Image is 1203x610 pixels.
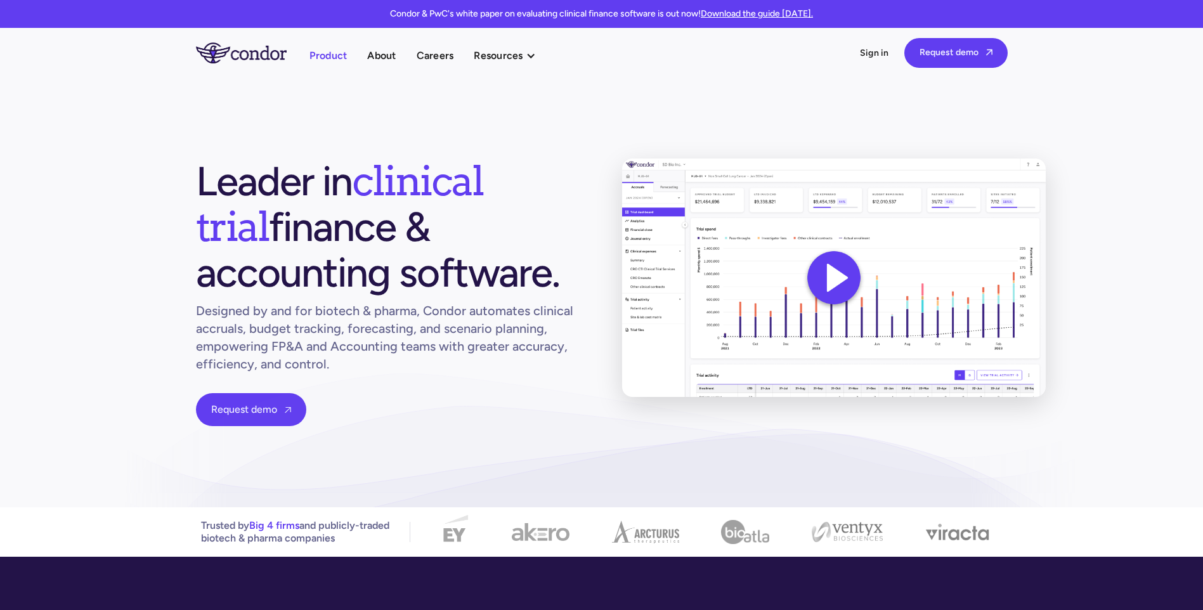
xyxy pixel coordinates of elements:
[196,302,582,373] h1: Designed by and for biotech & pharma, Condor automates clinical accruals, budget tracking, foreca...
[196,42,309,63] a: home
[285,406,291,414] span: 
[701,8,813,19] a: Download the guide [DATE].
[367,47,396,64] a: About
[196,156,483,251] span: clinical trial
[474,47,548,64] div: Resources
[904,38,1008,68] a: Request demo
[860,47,889,60] a: Sign in
[196,159,582,295] h1: Leader in finance & accounting software.
[390,8,813,20] p: Condor & PwC's white paper on evaluating clinical finance software is out now!
[474,47,523,64] div: Resources
[201,519,389,545] p: Trusted by and publicly-traded biotech & pharma companies
[196,393,306,426] a: Request demo
[986,48,992,56] span: 
[309,47,348,64] a: Product
[417,47,454,64] a: Careers
[249,519,299,531] span: Big 4 firms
